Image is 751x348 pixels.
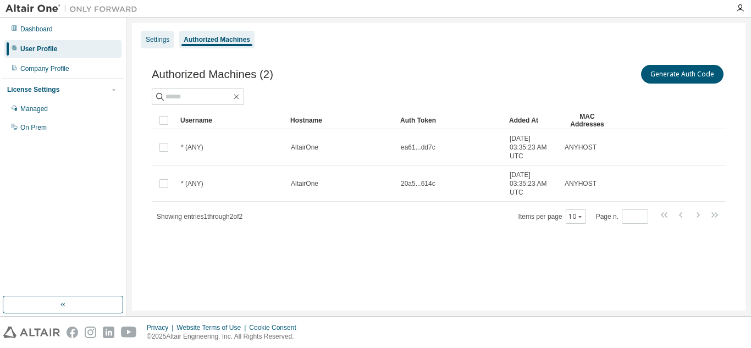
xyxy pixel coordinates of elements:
div: Privacy [147,323,176,332]
span: Page n. [596,209,648,224]
div: MAC Addresses [564,112,610,129]
div: Username [180,112,281,129]
span: AltairOne [291,179,318,188]
div: Settings [146,35,169,44]
div: Company Profile [20,64,69,73]
div: Added At [509,112,555,129]
img: altair_logo.svg [3,327,60,338]
div: License Settings [7,85,59,94]
div: On Prem [20,123,47,132]
span: ea61...dd7c [401,143,435,152]
img: instagram.svg [85,327,96,338]
div: Managed [20,104,48,113]
img: Altair One [5,3,143,14]
span: Items per page [518,209,586,224]
span: Authorized Machines (2) [152,68,273,81]
span: Showing entries 1 through 2 of 2 [157,213,242,220]
span: AltairOne [291,143,318,152]
div: Hostname [290,112,391,129]
button: Generate Auth Code [641,65,724,84]
button: 10 [568,212,583,221]
span: [DATE] 03:35:23 AM UTC [510,170,555,197]
p: © 2025 Altair Engineering, Inc. All Rights Reserved. [147,332,303,341]
div: Authorized Machines [184,35,250,44]
div: Cookie Consent [249,323,302,332]
div: Website Terms of Use [176,323,249,332]
div: User Profile [20,45,57,53]
img: facebook.svg [67,327,78,338]
span: ANYHOST [565,143,597,152]
span: [DATE] 03:35:23 AM UTC [510,134,555,161]
img: linkedin.svg [103,327,114,338]
span: * (ANY) [181,143,203,152]
div: Auth Token [400,112,500,129]
img: youtube.svg [121,327,137,338]
div: Dashboard [20,25,53,34]
span: ANYHOST [565,179,597,188]
span: * (ANY) [181,179,203,188]
span: 20a5...614c [401,179,435,188]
